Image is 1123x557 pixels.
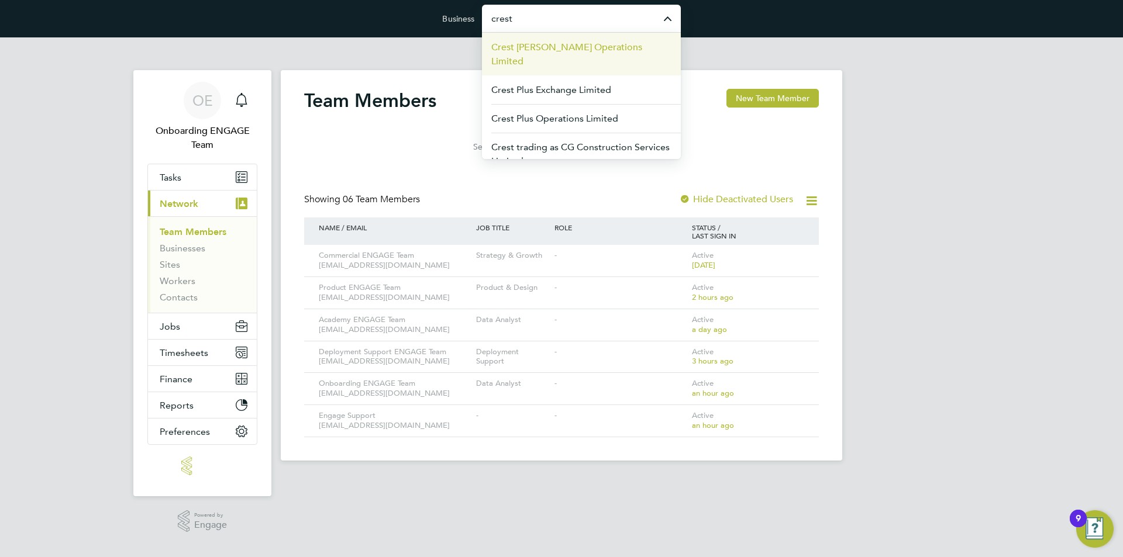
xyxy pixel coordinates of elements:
[148,340,257,365] button: Timesheets
[552,405,689,427] div: -
[442,13,474,24] label: Business
[679,193,793,205] label: Hide Deactivated Users
[316,373,473,404] div: Onboarding ENGAGE Team [EMAIL_ADDRESS][DOMAIN_NAME]
[147,124,257,152] span: Onboarding ENGAGE Team
[160,259,180,270] a: Sites
[692,420,734,430] span: an hour ago
[692,388,734,398] span: an hour ago
[692,324,727,334] span: a day ago
[1076,518,1081,534] div: 9
[692,260,715,270] span: [DATE]
[689,217,807,245] div: STATUS / LAST SIGN IN
[160,347,208,358] span: Timesheets
[689,245,807,276] div: Active
[160,373,192,385] span: Finance
[147,456,257,475] a: Go to home page
[316,405,473,437] div: Engage Support [EMAIL_ADDRESS][DOMAIN_NAME]
[473,245,552,267] div: Strategy & Growth
[491,83,611,97] span: Crest Plus Exchange Limited
[446,141,498,152] label: Search
[552,217,689,237] div: ROLE
[148,392,257,418] button: Reports
[147,82,257,152] a: OEOnboarding ENGAGE Team
[304,89,436,112] h2: Team Members
[1076,510,1114,548] button: Open Resource Center, 9 new notifications
[316,341,473,373] div: Deployment Support ENGAGE Team [EMAIL_ADDRESS][DOMAIN_NAME]
[689,277,807,309] div: Active
[316,217,473,237] div: NAME / EMAIL
[148,418,257,444] button: Preferences
[692,292,733,302] span: 2 hours ago
[304,193,422,206] div: Showing
[194,520,227,530] span: Engage
[160,321,180,332] span: Jobs
[726,89,819,108] button: New Team Member
[192,93,213,108] span: OE
[343,193,420,205] span: 06 Team Members
[491,40,671,68] span: Crest [PERSON_NAME] Operations Limited
[552,309,689,331] div: -
[194,510,227,520] span: Powered by
[160,292,198,303] a: Contacts
[473,217,552,237] div: JOB TITLE
[148,313,257,339] button: Jobs
[473,277,552,299] div: Product & Design
[160,243,205,254] a: Businesses
[689,373,807,404] div: Active
[316,277,473,309] div: Product ENGAGE Team [EMAIL_ADDRESS][DOMAIN_NAME]
[148,191,257,216] button: Network
[552,245,689,267] div: -
[181,456,223,475] img: engage-logo-retina.png
[148,164,257,190] a: Tasks
[689,309,807,341] div: Active
[473,309,552,331] div: Data Analyst
[473,405,552,427] div: -
[160,198,198,209] span: Network
[160,172,181,183] span: Tasks
[552,373,689,395] div: -
[491,140,671,168] span: Crest trading as CG Construction Services Limited
[148,366,257,392] button: Finance
[689,341,807,373] div: Active
[473,341,552,373] div: Deployment Support
[473,373,552,395] div: Data Analyst
[552,277,689,299] div: -
[133,70,271,496] nav: Main navigation
[692,356,733,366] span: 3 hours ago
[160,426,210,437] span: Preferences
[689,405,807,437] div: Active
[178,510,228,532] a: Powered byEngage
[316,309,473,341] div: Academy ENGAGE Team [EMAIL_ADDRESS][DOMAIN_NAME]
[491,112,618,126] span: Crest Plus Operations Limited
[160,226,226,237] a: Team Members
[160,275,195,286] a: Workers
[552,341,689,363] div: -
[148,216,257,313] div: Network
[160,400,194,411] span: Reports
[316,245,473,276] div: Commercial ENGAGE Team [EMAIL_ADDRESS][DOMAIN_NAME]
